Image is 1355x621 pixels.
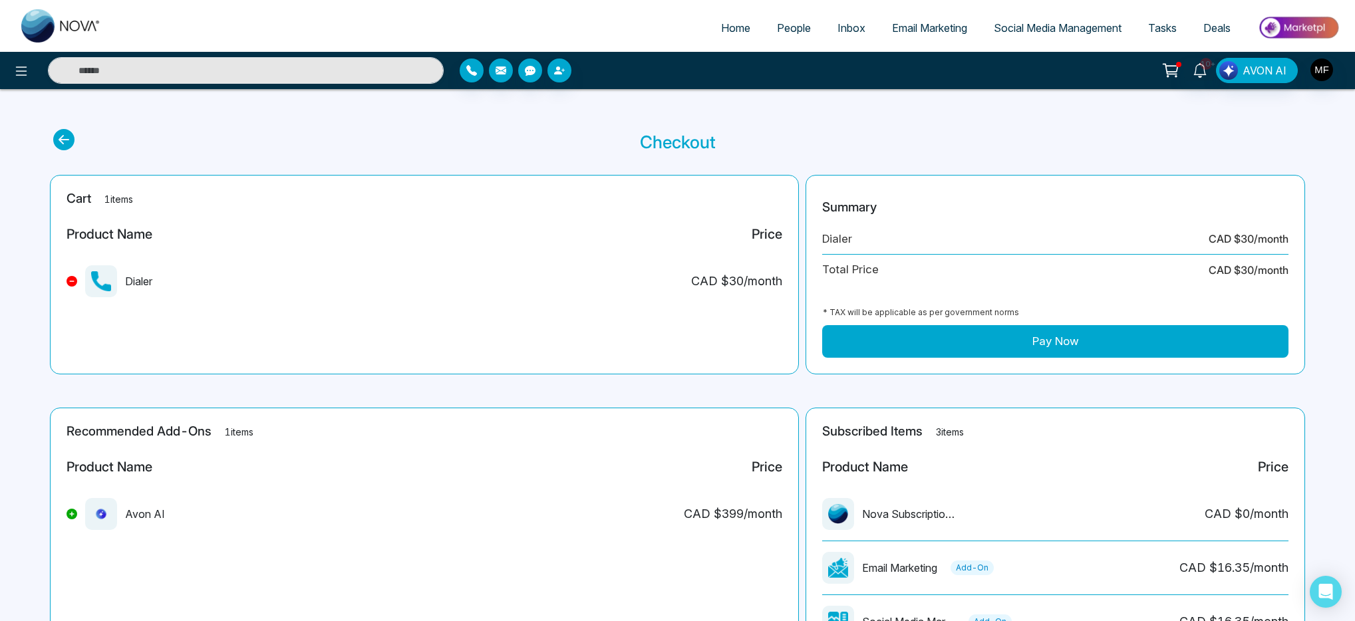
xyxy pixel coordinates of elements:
div: Price [1258,457,1288,477]
a: People [764,15,824,41]
img: Nova CRM Logo [21,9,101,43]
a: Social Media Management [980,15,1135,41]
h2: Subscribed Items [822,424,1288,439]
div: * TAX will be applicable as per government norms [822,307,1019,318]
div: Open Intercom Messenger [1310,576,1342,608]
div: Price [752,224,782,244]
p: Email Marketing [862,560,937,576]
div: CAD $ 30 /month [1209,231,1288,247]
span: 1 items [104,193,133,205]
h2: Cart [67,191,782,207]
p: Checkout [640,129,716,155]
h2: Recommended Add-Ons [67,424,782,439]
img: Market-place.gif [1251,13,1347,43]
button: AVON AI [1216,58,1298,83]
div: CAD $ 30 /month [1209,262,1288,278]
div: Dialer [67,265,152,297]
a: Inbox [824,15,879,41]
span: Deals [1203,21,1231,35]
div: CAD $ 30 /month [691,272,782,290]
img: missing [828,558,848,578]
img: missing [91,504,111,524]
p: Summary [822,198,877,217]
span: Add-On [951,560,994,575]
div: CAD $ 16.35 /month [1179,559,1288,576]
div: Avon AI [67,498,165,530]
span: 1 items [225,426,253,437]
div: Product Name [67,457,152,477]
span: Tasks [1148,21,1177,35]
span: 10+ [1200,58,1212,70]
span: 3 items [936,426,964,437]
span: Inbox [837,21,865,35]
span: Email Marketing [892,21,967,35]
span: People [777,21,811,35]
a: Email Marketing [879,15,980,41]
img: missing [828,504,848,524]
a: Tasks [1135,15,1190,41]
div: CAD $ 0 /month [1205,505,1288,523]
img: User Avatar [1310,59,1333,81]
div: Dialer [822,231,852,248]
span: AVON AI [1243,62,1286,78]
div: Price [752,457,782,477]
div: Product Name [67,224,152,244]
p: Nova Subscription Fee [862,506,955,522]
button: Pay Now [822,325,1288,358]
span: Home [721,21,750,35]
img: missing [91,271,111,291]
a: Deals [1190,15,1244,41]
div: Total Price [822,261,879,279]
span: Social Media Management [994,21,1122,35]
div: Product Name [822,457,908,477]
a: Home [708,15,764,41]
div: CAD $ 399 /month [684,505,782,523]
img: Lead Flow [1219,61,1238,80]
a: 10+ [1184,58,1216,81]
